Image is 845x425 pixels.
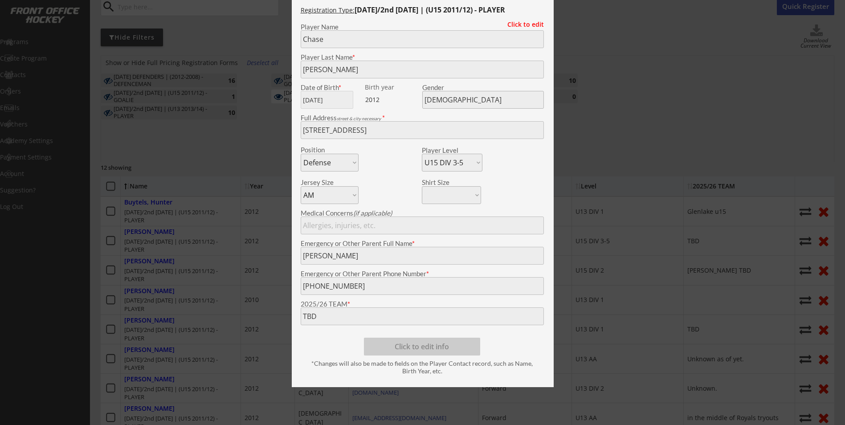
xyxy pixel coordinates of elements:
div: 2025/26 TEAM [301,301,544,307]
div: Player Level [422,147,482,154]
em: (if applicable) [353,209,392,217]
input: Street, City, Province/State [301,121,544,139]
div: Shirt Size [422,179,468,186]
div: Birth year [365,84,420,90]
em: street & city necessary [337,116,381,121]
button: Click to edit info [364,338,480,356]
input: Allergies, injuries, etc. [301,217,544,234]
div: Position [301,147,347,153]
u: Registration Type: [301,6,355,14]
div: 2012 [365,95,421,104]
div: Emergency or Other Parent Full Name [301,240,544,247]
div: Emergency or Other Parent Phone Number [301,270,544,277]
div: Click to edit [501,21,544,28]
div: Full Address [301,114,544,121]
div: Player Last Name [301,54,544,61]
div: Date of Birth [301,84,359,91]
div: Medical Concerns [301,210,544,217]
div: We are transitioning the system to collect and store date of birth instead of just birth year to ... [365,84,420,91]
div: Jersey Size [301,179,347,186]
div: *Changes will also be made to fields on the Player Contact record, such as Name, Birth Year, etc. [305,360,539,375]
div: Player Name [301,24,544,30]
div: Gender [422,84,544,91]
strong: [DATE]/2nd [DATE] | (U15 2011/12) - PLAYER [355,5,505,15]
